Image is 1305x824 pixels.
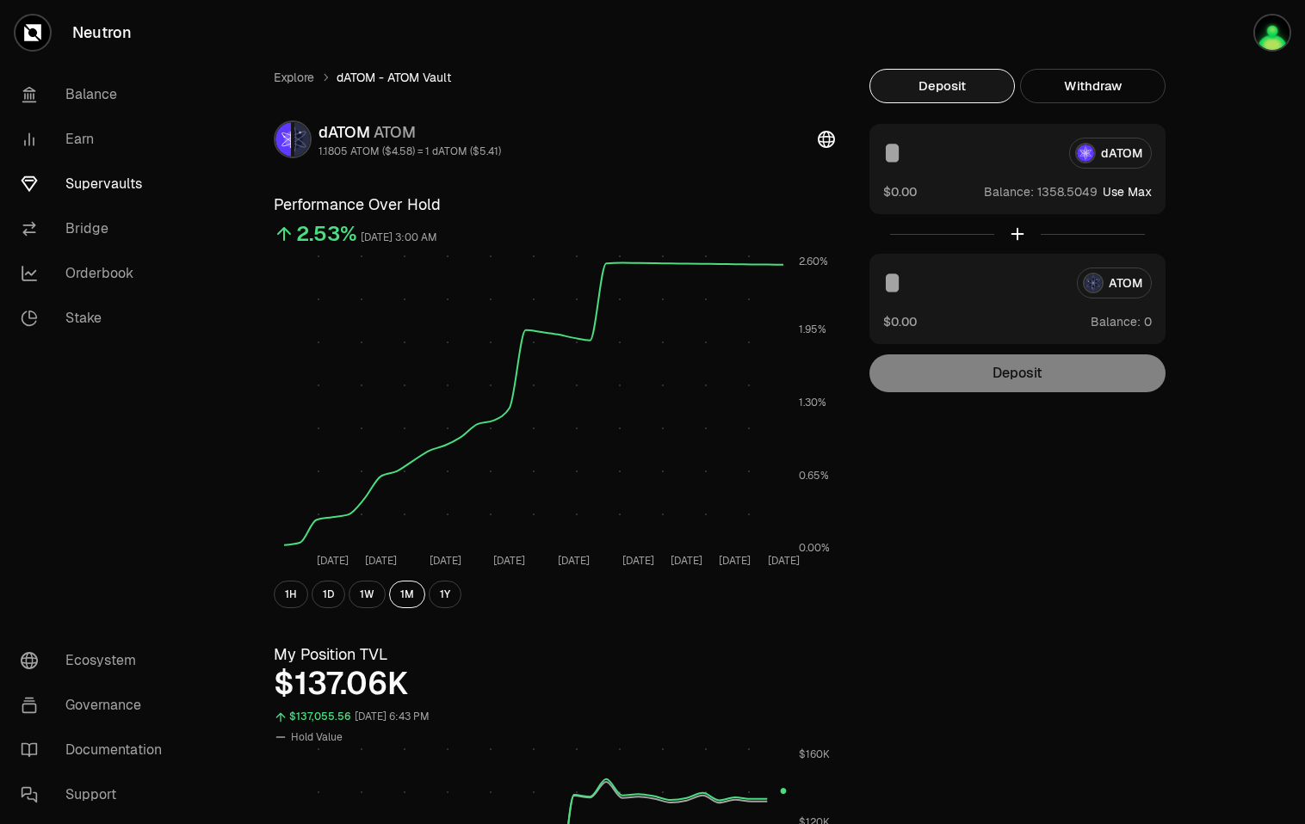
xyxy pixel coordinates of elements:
div: dATOM [319,120,501,145]
tspan: [DATE] [430,554,461,568]
a: Governance [7,683,186,728]
button: 1D [312,581,345,608]
button: $0.00 [883,312,917,330]
a: Supervaults [7,162,186,206]
span: Balance: [1091,313,1141,330]
div: $137.06K [274,667,835,701]
button: 1H [274,581,308,608]
tspan: 0.65% [799,469,829,483]
button: 1M [389,581,425,608]
span: dATOM - ATOM Vault [337,69,451,86]
tspan: [DATE] [622,554,654,568]
a: Earn [7,117,186,162]
tspan: 0.00% [799,541,830,555]
a: Bridge [7,206,186,251]
a: Support [7,772,186,817]
tspan: [DATE] [365,554,397,568]
h3: My Position TVL [274,643,835,667]
tspan: [DATE] [317,554,349,568]
div: [DATE] 3:00 AM [361,228,437,248]
tspan: [DATE] [493,554,525,568]
tspan: [DATE] [768,554,800,568]
button: 1Y [429,581,461,608]
tspan: [DATE] [558,554,590,568]
div: 1.1805 ATOM ($4.58) = 1 dATOM ($5.41) [319,145,501,158]
img: ATOM Logo [294,122,310,157]
a: Explore [274,69,314,86]
a: Ecosystem [7,638,186,683]
h3: Performance Over Hold [274,193,835,217]
button: Deposit [869,69,1015,103]
button: $0.00 [883,182,917,200]
img: dATOM Logo [275,122,291,157]
tspan: 1.30% [799,396,826,409]
tspan: [DATE] [719,554,751,568]
tspan: $160K [799,747,830,761]
div: $137,055.56 [289,707,351,727]
div: [DATE] 6:43 PM [355,707,430,727]
tspan: 2.60% [799,255,828,268]
span: ATOM [374,122,416,142]
button: Use Max [1103,183,1152,200]
nav: breadcrumb [274,69,835,86]
img: brainKID [1255,15,1290,50]
tspan: [DATE] [671,554,702,568]
div: 2.53% [296,220,357,248]
button: 1W [349,581,386,608]
a: Stake [7,296,186,341]
a: Orderbook [7,251,186,296]
a: Balance [7,72,186,117]
button: Withdraw [1020,69,1166,103]
tspan: 1.95% [799,323,826,336]
a: Documentation [7,728,186,772]
span: Balance: [984,183,1034,200]
span: Hold Value [291,730,343,744]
